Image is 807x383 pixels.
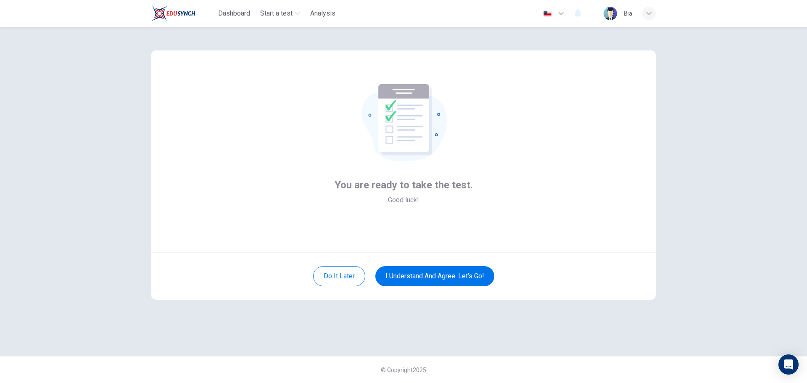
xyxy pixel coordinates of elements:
[624,8,632,18] div: Bia
[218,8,250,18] span: Dashboard
[778,354,799,375] div: Open Intercom Messenger
[313,266,365,286] button: Do it later
[215,6,253,21] button: Dashboard
[260,8,293,18] span: Start a test
[151,5,195,22] img: EduSynch logo
[335,178,473,192] span: You are ready to take the test.
[307,6,339,21] button: Analysis
[542,11,553,17] img: en
[375,266,494,286] button: I understand and agree. Let’s go!
[257,6,303,21] button: Start a test
[604,7,617,20] img: Profile picture
[151,5,215,22] a: EduSynch logo
[381,367,426,373] span: © Copyright 2025
[310,8,335,18] span: Analysis
[388,195,419,205] span: Good luck!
